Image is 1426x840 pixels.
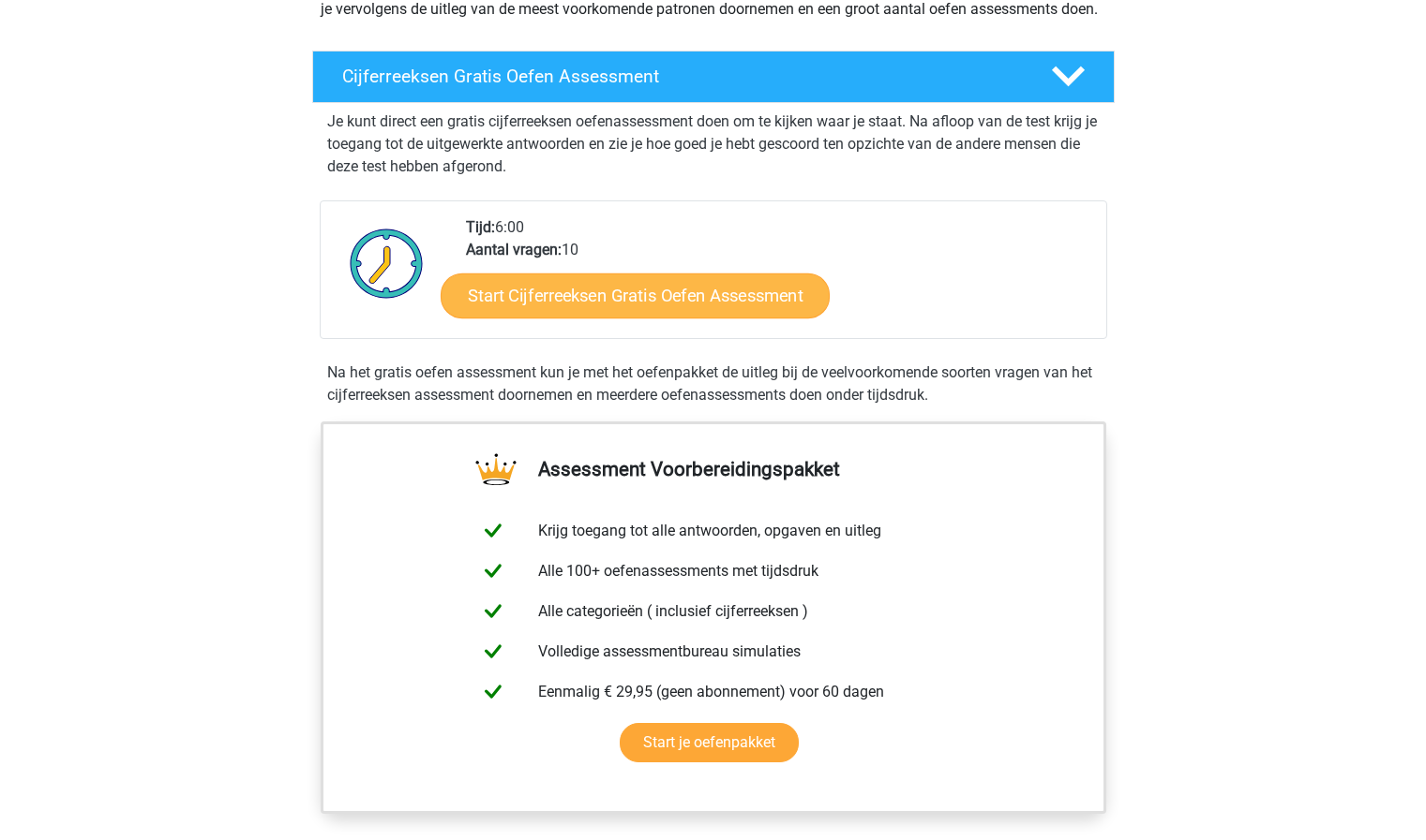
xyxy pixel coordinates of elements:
[327,111,1100,178] p: Je kunt direct een gratis cijferreeksen oefenassessment doen om te kijken waar je staat. Na afloo...
[339,216,434,310] img: Klok
[452,216,1105,338] div: 6:00 10
[466,218,495,236] b: Tijd:
[466,241,562,258] b: Aantal vragen:
[441,273,830,317] a: Start Cijferreeksen Gratis Oefen Assessment
[620,723,799,762] a: Start je oefenpakket
[320,361,1107,406] div: Na het gratis oefen assessment kun je met het oefenpakket de uitleg bij de veelvoorkomende soorte...
[305,51,1122,103] a: Cijferreeksen Gratis Oefen Assessment
[342,66,1021,87] h4: Cijferreeksen Gratis Oefen Assessment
